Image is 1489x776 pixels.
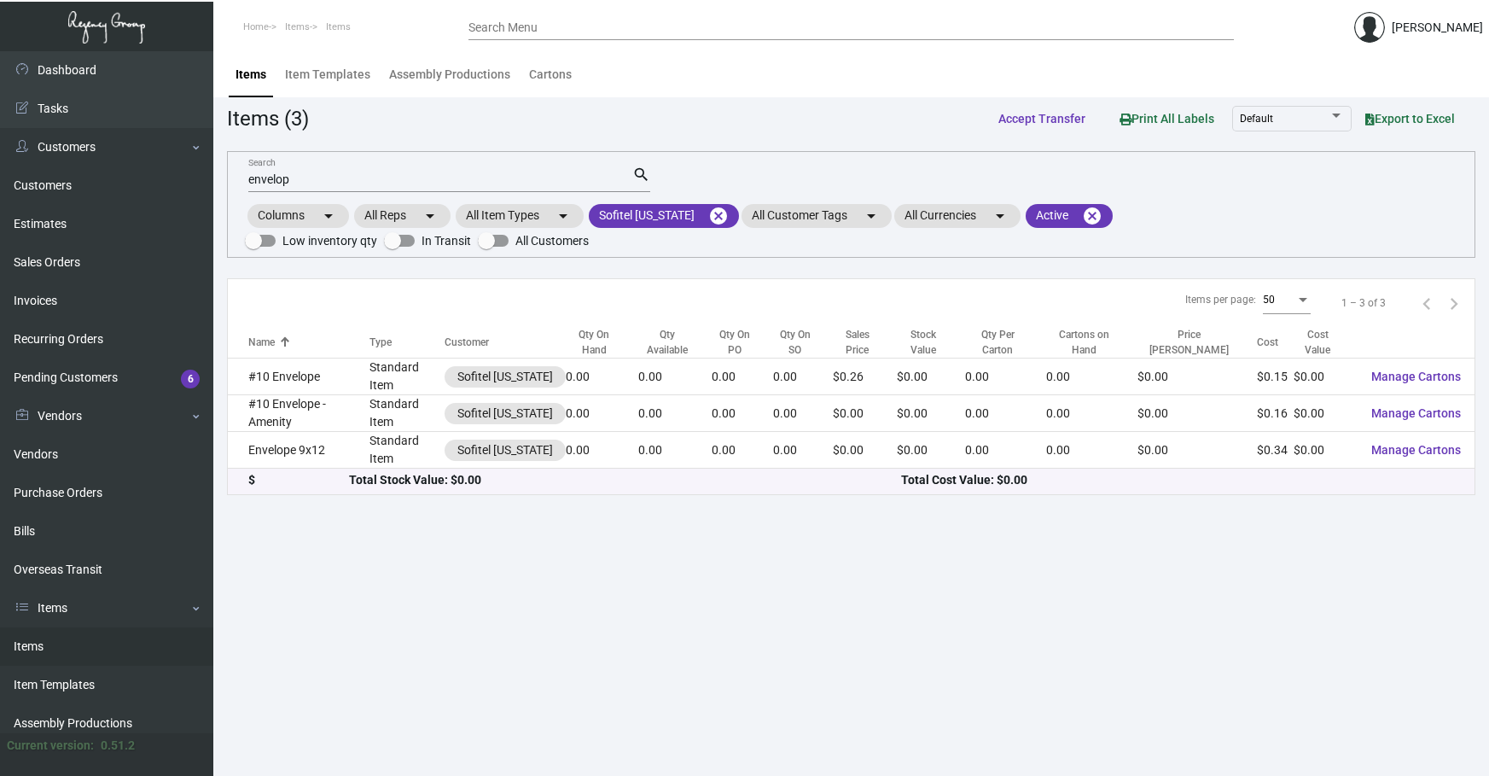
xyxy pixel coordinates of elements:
[712,395,773,432] td: 0.00
[1257,395,1294,432] td: $0.16
[901,471,1454,489] div: Total Cost Value: $0.00
[457,405,553,423] div: Sofitel [US_STATE]
[1046,327,1122,358] div: Cartons on Hand
[248,335,369,350] div: Name
[638,432,712,469] td: 0.00
[553,206,573,226] mat-icon: arrow_drop_down
[248,471,349,489] div: $
[227,103,309,134] div: Items (3)
[1263,294,1275,306] span: 50
[861,206,881,226] mat-icon: arrow_drop_down
[638,359,712,395] td: 0.00
[420,206,440,226] mat-icon: arrow_drop_down
[566,327,623,358] div: Qty On Hand
[349,471,902,489] div: Total Stock Value: $0.00
[638,327,696,358] div: Qty Available
[1137,327,1242,358] div: Price [PERSON_NAME]
[773,359,834,395] td: 0.00
[1046,327,1137,358] div: Cartons on Hand
[318,206,339,226] mat-icon: arrow_drop_down
[101,737,135,755] div: 0.51.2
[1371,406,1461,420] span: Manage Cartons
[566,327,638,358] div: Qty On Hand
[833,327,897,358] div: Sales Price
[1046,395,1137,432] td: 0.00
[773,327,834,358] div: Qty On SO
[833,432,897,469] td: $0.00
[897,359,965,395] td: $0.00
[456,204,584,228] mat-chip: All Item Types
[712,359,773,395] td: 0.00
[897,395,965,432] td: $0.00
[1371,370,1461,383] span: Manage Cartons
[894,204,1021,228] mat-chip: All Currencies
[457,368,553,386] div: Sofitel [US_STATE]
[1358,435,1474,465] button: Manage Cartons
[457,441,553,459] div: Sofitel [US_STATE]
[1263,295,1311,306] mat-select: Items per page:
[1137,359,1257,395] td: $0.00
[566,395,638,432] td: 0.00
[833,359,897,395] td: $0.26
[285,21,310,32] span: Items
[1365,112,1455,125] span: Export to Excel
[742,204,892,228] mat-chip: All Customer Tags
[712,327,758,358] div: Qty On PO
[1294,359,1358,395] td: $0.00
[1137,327,1257,358] div: Price [PERSON_NAME]
[1358,398,1474,429] button: Manage Cartons
[1294,327,1358,358] div: Cost Value
[708,206,729,226] mat-icon: cancel
[354,204,451,228] mat-chip: All Reps
[248,335,275,350] div: Name
[965,327,1046,358] div: Qty Per Carton
[1371,443,1461,457] span: Manage Cartons
[1413,289,1440,317] button: Previous page
[990,206,1010,226] mat-icon: arrow_drop_down
[1137,432,1257,469] td: $0.00
[1137,395,1257,432] td: $0.00
[566,359,638,395] td: 0.00
[369,395,445,432] td: Standard Item
[369,335,392,350] div: Type
[589,204,739,228] mat-chip: Sofitel [US_STATE]
[282,230,377,251] span: Low inventory qty
[897,327,965,358] div: Stock Value
[1046,359,1137,395] td: 0.00
[228,395,369,432] td: #10 Envelope - Amenity
[369,335,445,350] div: Type
[638,395,712,432] td: 0.00
[897,327,950,358] div: Stock Value
[638,327,712,358] div: Qty Available
[632,165,650,185] mat-icon: search
[712,327,773,358] div: Qty On PO
[1082,206,1102,226] mat-icon: cancel
[1257,359,1294,395] td: $0.15
[1358,361,1474,392] button: Manage Cartons
[228,432,369,469] td: Envelope 9x12
[985,103,1099,134] button: Accept Transfer
[965,395,1046,432] td: 0.00
[1026,204,1113,228] mat-chip: Active
[1352,103,1469,134] button: Export to Excel
[965,327,1031,358] div: Qty Per Carton
[247,204,349,228] mat-chip: Columns
[369,359,445,395] td: Standard Item
[965,359,1046,395] td: 0.00
[1294,327,1342,358] div: Cost Value
[773,327,818,358] div: Qty On SO
[1257,335,1294,350] div: Cost
[422,230,471,251] span: In Transit
[445,327,566,359] th: Customer
[515,230,589,251] span: All Customers
[1106,102,1228,134] button: Print All Labels
[833,327,881,358] div: Sales Price
[1185,292,1256,307] div: Items per page:
[833,395,897,432] td: $0.00
[1257,432,1294,469] td: $0.34
[7,737,94,755] div: Current version:
[712,432,773,469] td: 0.00
[1046,432,1137,469] td: 0.00
[529,66,572,84] div: Cartons
[1354,12,1385,43] img: admin@bootstrapmaster.com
